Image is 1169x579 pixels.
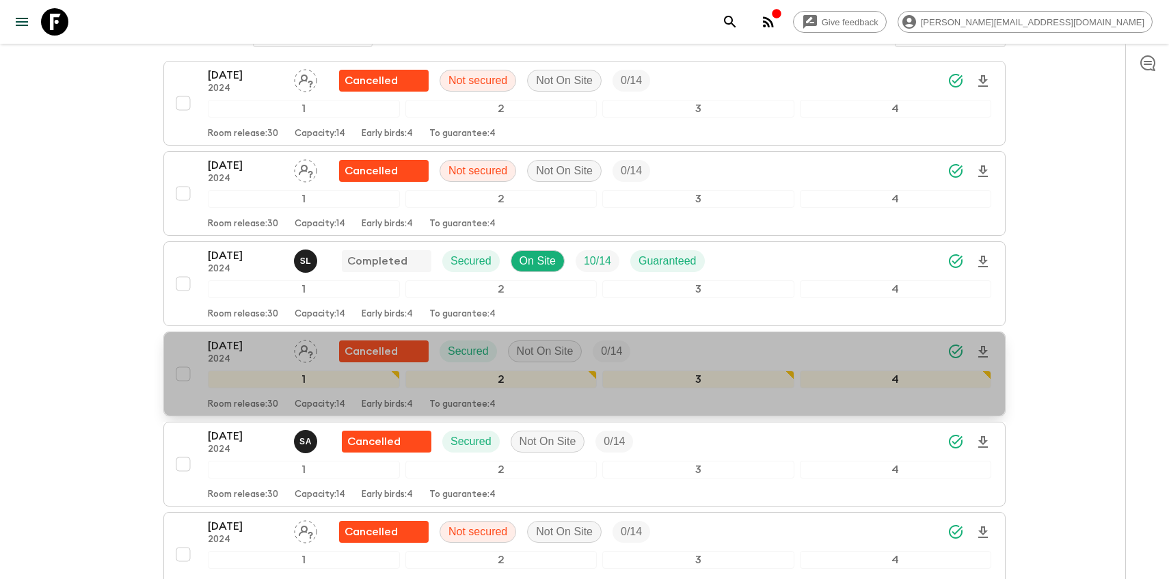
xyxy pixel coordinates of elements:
[208,247,283,264] p: [DATE]
[716,8,744,36] button: search adventures
[208,190,400,208] div: 1
[295,399,345,410] p: Capacity: 14
[536,524,593,540] p: Not On Site
[511,250,565,272] div: On Site
[440,160,516,182] div: Not secured
[299,436,312,447] p: S A
[347,253,407,269] p: Completed
[975,524,991,541] svg: Download Onboarding
[975,434,991,450] svg: Download Onboarding
[913,17,1152,27] span: [PERSON_NAME][EMAIL_ADDRESS][DOMAIN_NAME]
[948,163,964,179] svg: Synced Successfully
[294,163,317,174] span: Assign pack leader
[948,343,964,360] svg: Synced Successfully
[975,254,991,270] svg: Download Onboarding
[208,129,278,139] p: Room release: 30
[405,371,597,388] div: 2
[517,343,574,360] p: Not On Site
[639,253,697,269] p: Guaranteed
[948,253,964,269] svg: Synced Successfully
[440,70,516,92] div: Not secured
[163,332,1006,416] button: [DATE]2024Assign pack leaderFlash Pack cancellationSecuredNot On SiteTrip Fill1234Room release:30...
[576,250,619,272] div: Trip Fill
[429,129,496,139] p: To guarantee: 4
[536,163,593,179] p: Not On Site
[339,70,429,92] div: Unable to secure
[527,70,602,92] div: Not On Site
[362,129,413,139] p: Early birds: 4
[602,461,794,479] div: 3
[208,428,283,444] p: [DATE]
[405,461,597,479] div: 2
[295,129,345,139] p: Capacity: 14
[948,524,964,540] svg: Synced Successfully
[621,163,642,179] p: 0 / 14
[208,157,283,174] p: [DATE]
[295,219,345,230] p: Capacity: 14
[362,489,413,500] p: Early birds: 4
[345,72,398,89] p: Cancelled
[536,72,593,89] p: Not On Site
[405,551,597,569] div: 2
[602,371,794,388] div: 3
[345,524,398,540] p: Cancelled
[602,280,794,298] div: 3
[208,399,278,410] p: Room release: 30
[451,253,492,269] p: Secured
[448,72,507,89] p: Not secured
[442,431,500,453] div: Secured
[208,444,283,455] p: 2024
[814,17,886,27] span: Give feedback
[345,343,398,360] p: Cancelled
[339,160,429,182] div: Unable to secure
[208,280,400,298] div: 1
[451,433,492,450] p: Secured
[440,340,497,362] div: Secured
[342,431,431,453] div: Flash Pack cancellation
[793,11,887,33] a: Give feedback
[295,309,345,320] p: Capacity: 14
[604,433,625,450] p: 0 / 14
[294,434,320,445] span: Samir Achahri
[8,8,36,36] button: menu
[339,521,429,543] div: Unable to secure
[208,174,283,185] p: 2024
[800,280,992,298] div: 4
[345,163,398,179] p: Cancelled
[163,241,1006,326] button: [DATE]2024Sara LamzouwaqCompletedSecuredOn SiteTrip FillGuaranteed1234Room release:30Capacity:14E...
[163,61,1006,146] button: [DATE]2024Assign pack leaderUnable to secureNot securedNot On SiteTrip Fill1234Room release:30Cap...
[208,264,283,275] p: 2024
[898,11,1153,33] div: [PERSON_NAME][EMAIL_ADDRESS][DOMAIN_NAME]
[613,70,650,92] div: Trip Fill
[800,461,992,479] div: 4
[208,518,283,535] p: [DATE]
[208,83,283,94] p: 2024
[429,489,496,500] p: To guarantee: 4
[621,72,642,89] p: 0 / 14
[621,524,642,540] p: 0 / 14
[429,309,496,320] p: To guarantee: 4
[511,431,585,453] div: Not On Site
[448,524,507,540] p: Not secured
[800,190,992,208] div: 4
[448,343,489,360] p: Secured
[405,190,597,208] div: 2
[362,399,413,410] p: Early birds: 4
[362,219,413,230] p: Early birds: 4
[975,344,991,360] svg: Download Onboarding
[294,524,317,535] span: Assign pack leader
[163,422,1006,507] button: [DATE]2024Samir AchahriFlash Pack cancellationSecuredNot On SiteTrip Fill1234Room release:30Capac...
[208,219,278,230] p: Room release: 30
[362,309,413,320] p: Early birds: 4
[508,340,582,362] div: Not On Site
[601,343,622,360] p: 0 / 14
[800,371,992,388] div: 4
[208,489,278,500] p: Room release: 30
[527,521,602,543] div: Not On Site
[405,280,597,298] div: 2
[800,100,992,118] div: 4
[208,338,283,354] p: [DATE]
[584,253,611,269] p: 10 / 14
[527,160,602,182] div: Not On Site
[208,309,278,320] p: Room release: 30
